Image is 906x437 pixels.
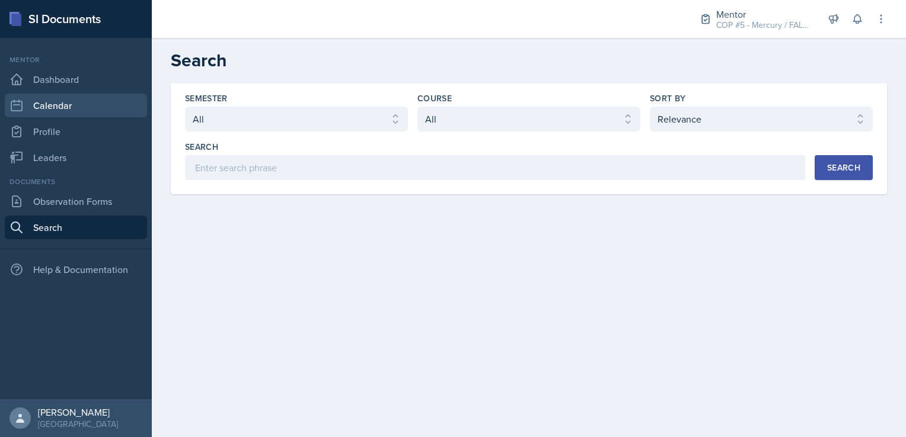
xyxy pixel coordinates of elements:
label: Sort By [650,92,685,104]
div: Help & Documentation [5,258,147,281]
div: Mentor [716,7,811,21]
label: Semester [185,92,228,104]
h2: Search [171,50,887,71]
div: Search [827,163,860,172]
a: Profile [5,120,147,143]
div: [GEOGRAPHIC_DATA] [38,418,118,430]
div: [PERSON_NAME] [38,406,118,418]
label: Search [185,141,218,153]
a: Calendar [5,94,147,117]
input: Enter search phrase [185,155,805,180]
div: Documents [5,176,147,187]
div: COP #5 - Mercury / FALL 2025 [716,19,811,31]
button: Search [815,155,873,180]
a: Search [5,216,147,239]
a: Observation Forms [5,189,147,213]
a: Leaders [5,146,147,169]
div: Mentor [5,54,147,65]
label: Course [417,92,452,104]
a: Dashboard [5,68,147,91]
